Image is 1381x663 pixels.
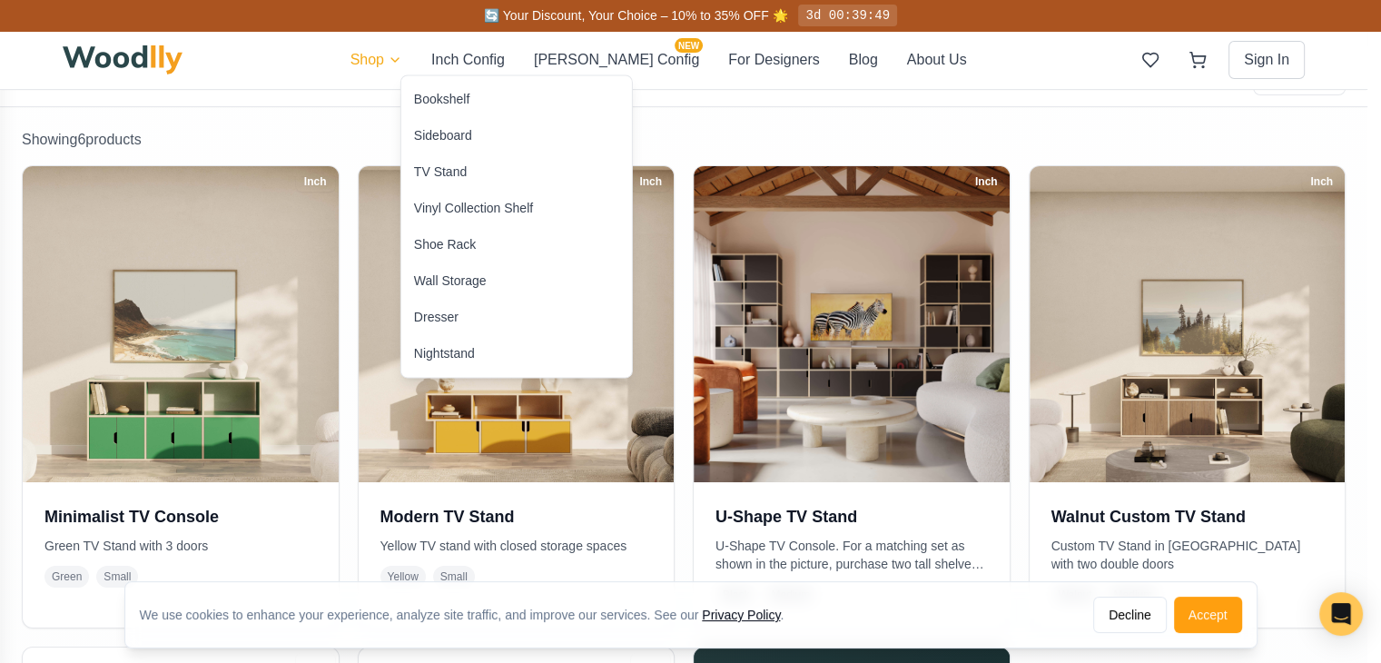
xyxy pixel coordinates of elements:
div: Shop [400,74,633,378]
div: TV Stand [414,163,467,181]
div: Shoe Rack [414,235,476,253]
div: Sideboard [414,126,472,144]
div: Dresser [414,308,459,326]
div: Nightstand [414,344,475,362]
div: Wall Storage [414,272,487,290]
div: Vinyl Collection Shelf [414,199,533,217]
div: Bookshelf [414,90,469,108]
